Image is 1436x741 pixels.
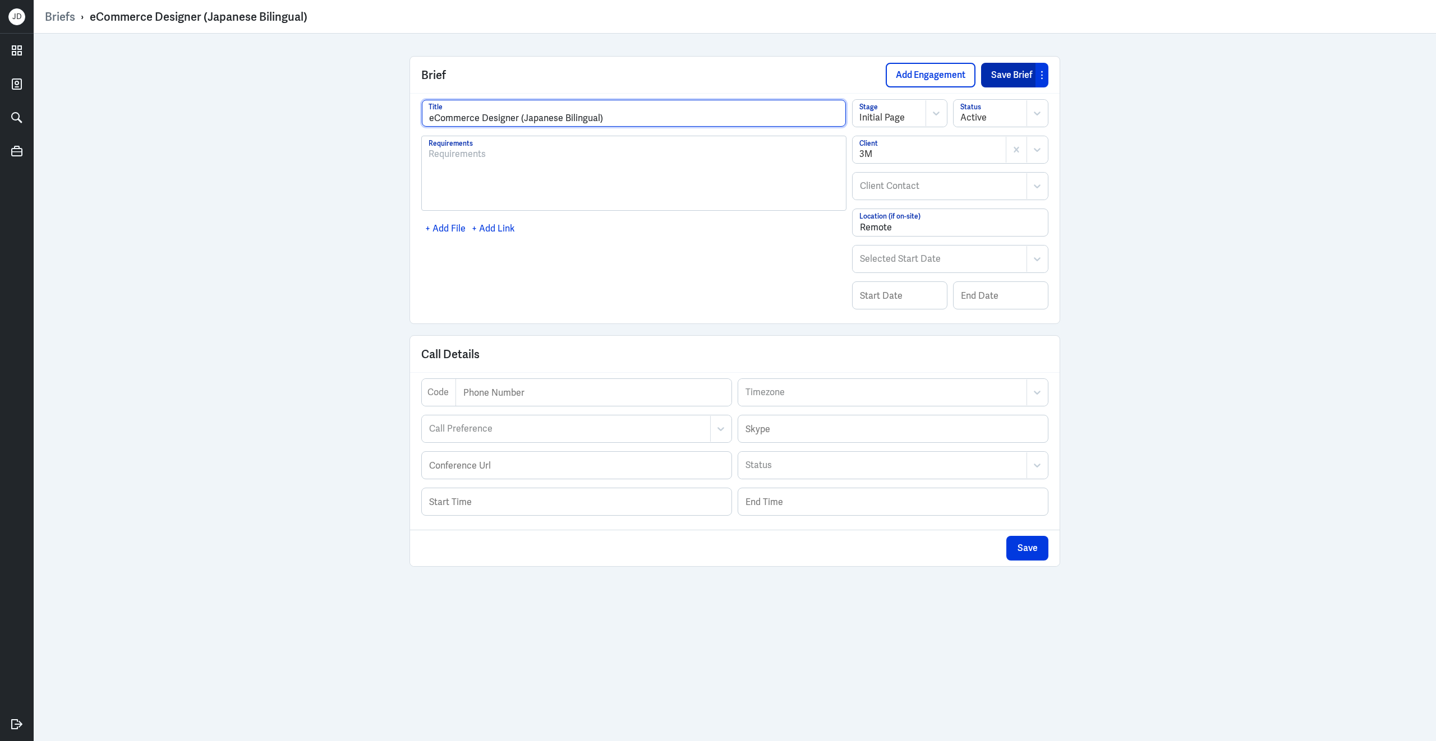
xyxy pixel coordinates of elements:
[422,488,731,515] input: Start Time
[8,8,25,25] div: J D
[981,63,1035,87] button: Save Brief
[75,10,90,24] p: ›
[422,452,731,479] input: Conference Url
[954,282,1048,309] input: End Date
[1006,536,1048,561] button: Save
[469,219,518,238] div: + Add Link
[45,10,75,24] a: Briefs
[738,488,1048,515] input: End Time
[853,282,947,309] input: Start Date
[853,209,1048,236] input: Location (if on-site)
[422,100,846,127] input: Title
[738,415,1048,442] input: Skype
[456,379,731,406] input: Phone Number
[421,219,469,238] div: + Add File
[410,57,1060,93] div: Brief
[886,63,975,87] button: Add Engagement
[410,336,1060,372] div: Call Details
[90,10,307,24] div: eCommerce Designer (Japanese Bilingual)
